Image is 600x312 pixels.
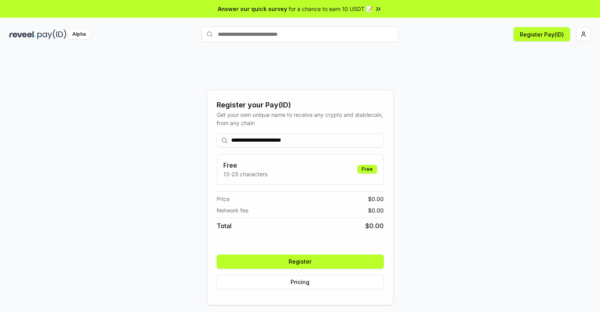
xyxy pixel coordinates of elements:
[223,161,267,170] h3: Free
[365,221,384,231] span: $ 0.00
[513,27,570,41] button: Register Pay(ID)
[217,221,232,231] span: Total
[68,30,90,39] div: Alpha
[218,5,287,13] span: Answer our quick survey
[223,170,267,178] p: 13-25 characters
[368,195,384,203] span: $ 0.00
[217,275,384,289] button: Pricing
[289,5,373,13] span: for a chance to earn 10 USDT 📝
[217,206,248,214] span: Network fee
[217,111,384,127] div: Get your own unique name to receive any crypto and stablecoin, from any chain
[37,30,66,39] img: pay_id
[217,100,384,111] div: Register your Pay(ID)
[357,165,377,174] div: Free
[9,30,36,39] img: reveel_dark
[217,195,230,203] span: Price
[368,206,384,214] span: $ 0.00
[217,255,384,269] button: Register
